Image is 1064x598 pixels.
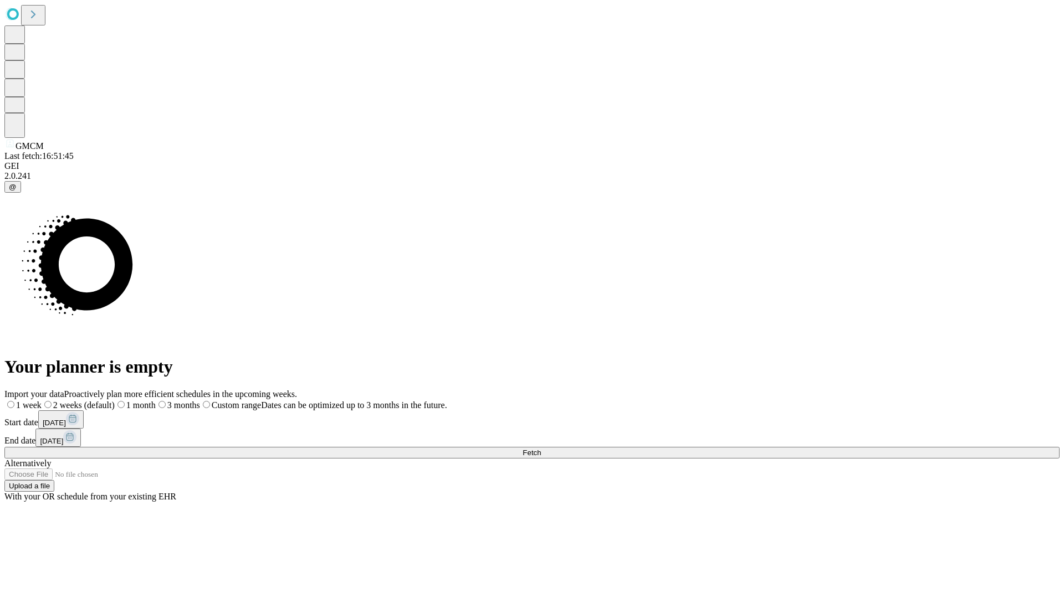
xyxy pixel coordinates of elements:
[16,141,44,151] span: GMCM
[44,401,52,408] input: 2 weeks (default)
[53,400,115,410] span: 2 weeks (default)
[40,437,63,445] span: [DATE]
[4,480,54,492] button: Upload a file
[4,389,64,399] span: Import your data
[261,400,447,410] span: Dates can be optimized up to 3 months in the future.
[4,458,51,468] span: Alternatively
[9,183,17,191] span: @
[4,357,1060,377] h1: Your planner is empty
[126,400,156,410] span: 1 month
[4,161,1060,171] div: GEI
[117,401,125,408] input: 1 month
[4,181,21,193] button: @
[523,448,541,457] span: Fetch
[158,401,166,408] input: 3 months
[203,401,210,408] input: Custom rangeDates can be optimized up to 3 months in the future.
[43,419,66,427] span: [DATE]
[64,389,297,399] span: Proactively plan more efficient schedules in the upcoming weeks.
[35,429,81,447] button: [DATE]
[4,410,1060,429] div: Start date
[4,447,1060,458] button: Fetch
[4,171,1060,181] div: 2.0.241
[4,429,1060,447] div: End date
[167,400,200,410] span: 3 months
[16,400,42,410] span: 1 week
[4,492,176,501] span: With your OR schedule from your existing EHR
[7,401,14,408] input: 1 week
[38,410,84,429] button: [DATE]
[4,151,74,161] span: Last fetch: 16:51:45
[212,400,261,410] span: Custom range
